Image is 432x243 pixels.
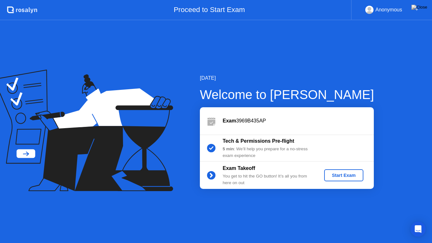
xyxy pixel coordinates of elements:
div: : We’ll help you prepare for a no-stress exam experience [223,146,314,159]
b: Tech & Permissions Pre-flight [223,138,294,144]
div: Anonymous [375,6,402,14]
button: Start Exam [324,169,363,181]
div: You get to hit the GO button! It’s all you from here on out [223,173,314,186]
b: Exam [223,118,236,123]
div: 3969B435AP [223,117,374,125]
img: Close [411,5,427,10]
div: Open Intercom Messenger [410,221,426,237]
div: Start Exam [327,173,361,178]
div: [DATE] [200,74,374,82]
b: Exam Takeoff [223,165,255,171]
b: 5 min [223,146,234,151]
div: Welcome to [PERSON_NAME] [200,85,374,104]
